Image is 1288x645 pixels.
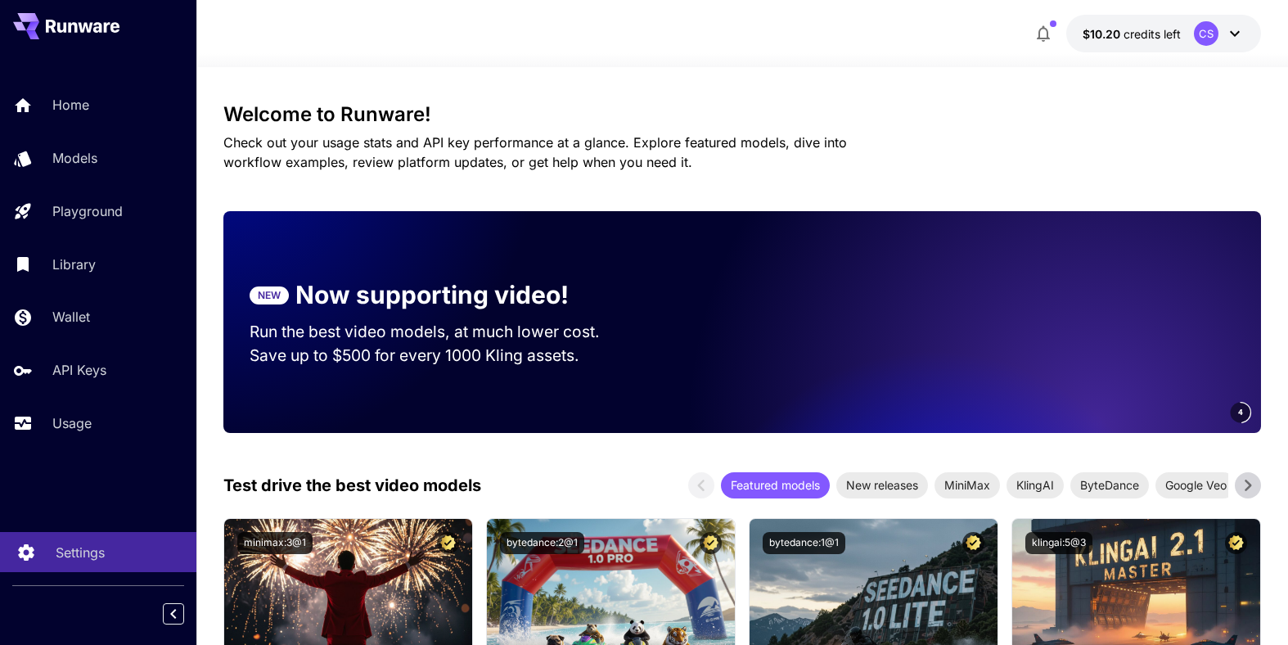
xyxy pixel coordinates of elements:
[1225,532,1247,554] button: Certified Model – Vetted for best performance and includes a commercial license.
[1155,472,1236,498] div: Google Veo
[763,532,845,554] button: bytedance:1@1
[237,532,313,554] button: minimax:3@1
[1238,406,1243,418] span: 4
[52,413,92,433] p: Usage
[721,472,830,498] div: Featured models
[223,134,847,170] span: Check out your usage stats and API key performance at a glance. Explore featured models, dive int...
[1070,476,1149,494] span: ByteDance
[1007,472,1064,498] div: KlingAI
[1083,27,1124,41] span: $10.20
[175,599,196,629] div: Collapse sidebar
[223,103,1260,126] h3: Welcome to Runware!
[163,603,184,625] button: Collapse sidebar
[437,532,459,554] button: Certified Model – Vetted for best performance and includes a commercial license.
[52,95,89,115] p: Home
[1066,15,1261,52] button: $10.20339CS
[52,201,123,221] p: Playground
[1155,476,1236,494] span: Google Veo
[223,473,481,498] p: Test drive the best video models
[1007,476,1064,494] span: KlingAI
[1083,25,1181,43] div: $10.20339
[52,360,106,380] p: API Keys
[1194,21,1218,46] div: CS
[52,148,97,168] p: Models
[250,344,631,368] p: Save up to $500 for every 1000 Kling assets.
[700,532,722,554] button: Certified Model – Vetted for best performance and includes a commercial license.
[250,320,631,344] p: Run the best video models, at much lower cost.
[52,255,96,274] p: Library
[52,307,90,327] p: Wallet
[1124,27,1181,41] span: credits left
[721,476,830,494] span: Featured models
[1070,472,1149,498] div: ByteDance
[258,288,281,303] p: NEW
[295,277,569,313] p: Now supporting video!
[56,543,105,562] p: Settings
[934,476,1000,494] span: MiniMax
[962,532,984,554] button: Certified Model – Vetted for best performance and includes a commercial license.
[836,472,928,498] div: New releases
[1025,532,1092,554] button: klingai:5@3
[500,532,584,554] button: bytedance:2@1
[934,472,1000,498] div: MiniMax
[836,476,928,494] span: New releases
